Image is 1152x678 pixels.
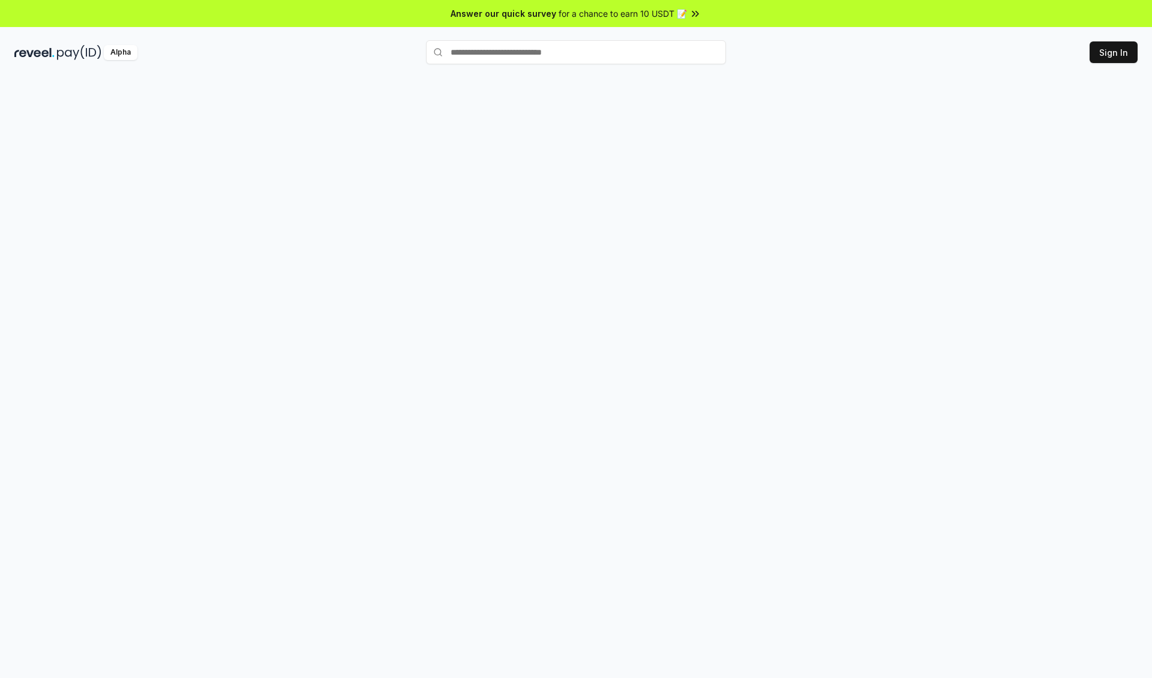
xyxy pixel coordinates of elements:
img: reveel_dark [14,45,55,60]
span: for a chance to earn 10 USDT 📝 [559,7,687,20]
div: Alpha [104,45,137,60]
img: pay_id [57,45,101,60]
span: Answer our quick survey [451,7,556,20]
button: Sign In [1090,41,1138,63]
